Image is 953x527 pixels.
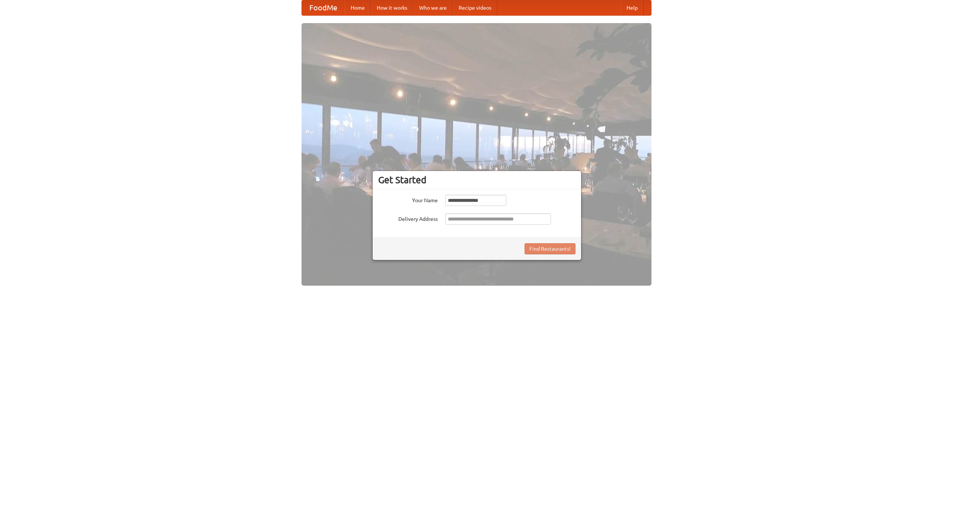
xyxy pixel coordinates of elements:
a: Recipe videos [453,0,497,15]
h3: Get Started [378,174,576,185]
label: Delivery Address [378,213,438,223]
a: Home [345,0,371,15]
a: Who we are [413,0,453,15]
label: Your Name [378,195,438,204]
a: How it works [371,0,413,15]
a: FoodMe [302,0,345,15]
a: Help [621,0,644,15]
button: Find Restaurants! [525,243,576,254]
